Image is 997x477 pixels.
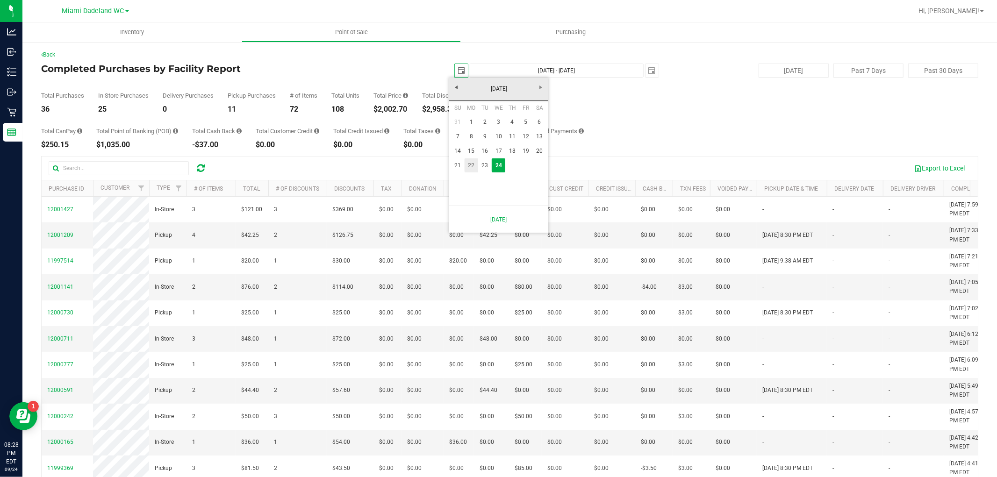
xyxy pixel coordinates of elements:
[762,283,764,292] span: -
[155,256,172,265] span: Pickup
[332,283,353,292] span: $114.00
[384,128,389,134] i: Sum of all account credit issued for all refunds from returned purchases in the date range.
[155,412,174,421] span: In-Store
[949,356,985,373] span: [DATE] 6:09 PM EDT
[332,256,350,265] span: $30.00
[451,115,465,129] a: 31
[274,386,277,395] span: 2
[449,412,464,421] span: $0.00
[290,93,317,99] div: # of Items
[832,386,834,395] span: -
[889,308,890,317] span: -
[379,283,394,292] span: $0.00
[505,115,519,129] a: 4
[379,360,394,369] span: $0.00
[762,308,813,317] span: [DATE] 8:30 PM EDT
[480,256,494,265] span: $0.00
[678,205,693,214] span: $0.00
[256,141,319,149] div: $0.00
[889,205,890,214] span: -
[519,144,532,158] a: 19
[134,180,149,196] a: Filter
[533,101,546,115] th: Saturday
[641,308,655,317] span: $0.00
[407,335,422,343] span: $0.00
[228,106,276,113] div: 11
[465,101,478,115] th: Monday
[7,67,16,77] inline-svg: Inventory
[47,257,73,264] span: 11997514
[641,205,655,214] span: $0.00
[832,360,834,369] span: -
[155,283,174,292] span: In-Store
[594,360,609,369] span: $0.00
[716,412,730,421] span: $0.00
[379,335,394,343] span: $0.00
[516,128,584,134] div: Total Voided Payments
[480,308,494,317] span: $0.00
[505,129,519,144] a: 11
[192,141,242,149] div: -$37.00
[949,330,985,348] span: [DATE] 6:12 PM EDT
[480,283,494,292] span: $0.00
[832,308,834,317] span: -
[96,128,178,134] div: Total Point of Banking (POB)
[480,360,494,369] span: $0.00
[762,231,813,240] span: [DATE] 8:30 PM EDT
[492,144,505,158] a: 17
[407,231,422,240] span: $0.00
[455,64,468,77] span: select
[547,231,562,240] span: $0.00
[533,129,546,144] a: 13
[641,256,655,265] span: $0.00
[422,93,470,99] div: Total Discounts
[449,80,464,94] a: Previous
[241,308,259,317] span: $25.00
[515,283,532,292] span: $80.00
[762,335,764,343] span: -
[4,1,7,10] span: 1
[192,438,195,447] span: 1
[832,205,834,214] span: -
[96,141,178,149] div: $1,035.00
[716,283,730,292] span: $0.00
[7,107,16,117] inline-svg: Retail
[41,64,353,74] h4: Completed Purchases by Facility Report
[832,412,834,421] span: -
[547,256,562,265] span: $0.00
[41,93,84,99] div: Total Purchases
[594,283,609,292] span: $0.00
[163,106,214,113] div: 0
[465,129,478,144] a: 8
[331,93,359,99] div: Total Units
[237,128,242,134] i: Sum of the cash-back amounts from rounded-up electronic payments for all purchases in the date ra...
[256,128,319,134] div: Total Customer Credit
[379,412,394,421] span: $0.00
[949,200,985,218] span: [DATE] 7:59 PM EDT
[241,283,259,292] span: $76.00
[98,106,149,113] div: 25
[833,64,904,78] button: Past 7 Days
[762,412,764,421] span: -
[643,185,674,192] a: Cash Back
[716,205,730,214] span: $0.00
[7,128,16,137] inline-svg: Reports
[449,283,464,292] span: $0.00
[407,386,422,395] span: $0.00
[449,335,464,343] span: $0.00
[515,335,529,343] span: $0.00
[47,465,73,471] span: 11999369
[192,256,195,265] span: 1
[331,106,359,113] div: 108
[155,308,172,317] span: Pickup
[192,360,195,369] span: 1
[547,335,562,343] span: $0.00
[478,115,492,129] a: 2
[454,210,543,229] a: [DATE]
[594,386,609,395] span: $0.00
[762,360,764,369] span: -
[22,22,242,42] a: Inventory
[379,386,394,395] span: $0.00
[192,231,195,240] span: 4
[47,387,73,393] span: 12000591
